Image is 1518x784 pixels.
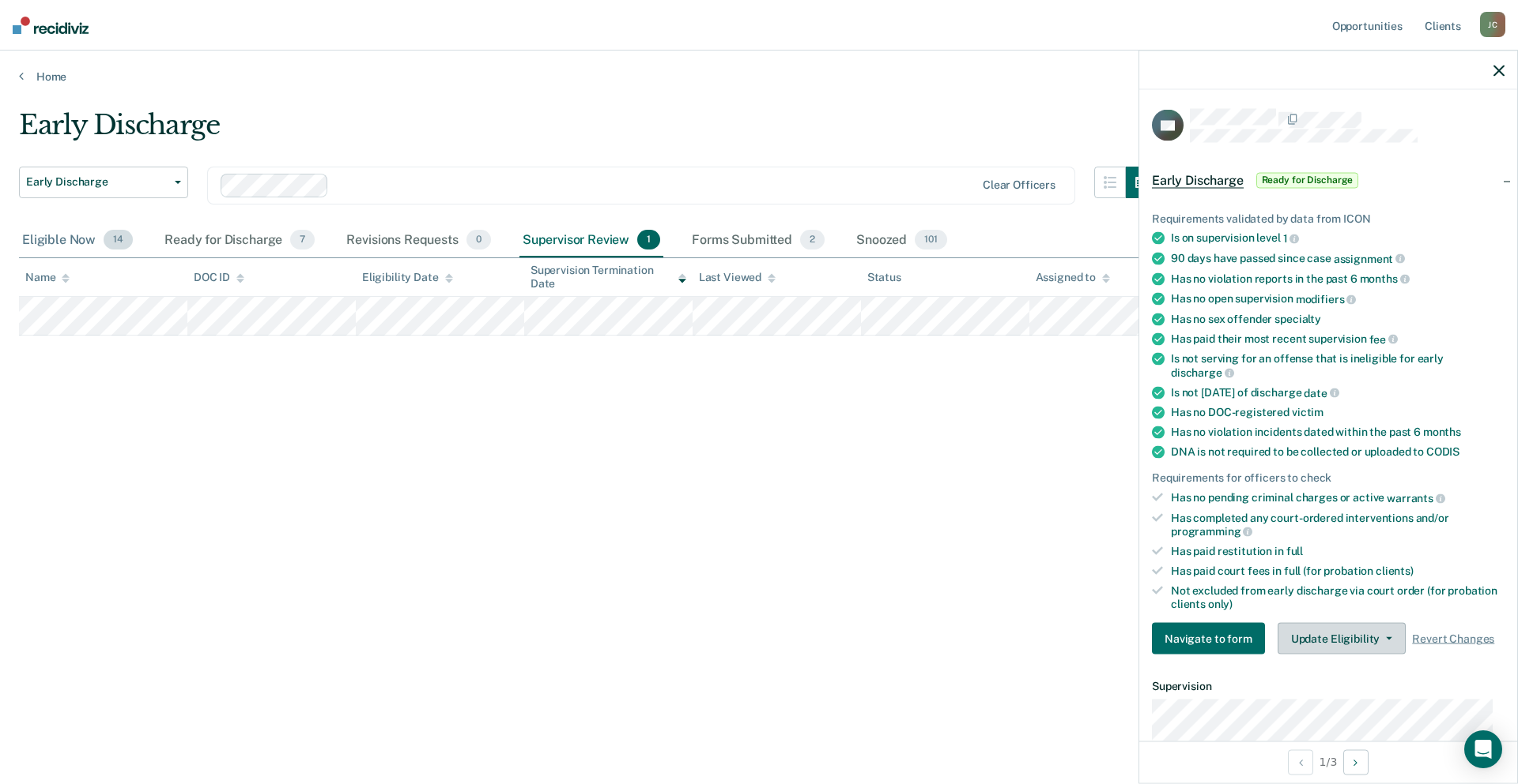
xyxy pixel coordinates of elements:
[1171,385,1505,400] div: Is not [DATE] of discharge
[1171,231,1505,246] div: Is on supervision level
[1288,749,1313,775] button: Previous Opportunity
[19,69,1499,84] a: Home
[1171,292,1505,306] div: Has no open supervision
[800,230,825,250] span: 2
[104,230,133,250] span: 14
[1036,271,1110,284] div: Assigned to
[1208,597,1233,610] span: only)
[194,271,244,284] div: DOC ID
[1171,272,1505,286] div: Has no violation reports in the past 6
[915,230,947,250] span: 101
[1274,312,1321,324] span: specialty
[1171,332,1505,346] div: Has paid their most recent supervision
[343,223,493,258] div: Revisions Requests
[1412,632,1494,646] span: Revert Changes
[1278,623,1406,655] button: Update Eligibility
[1171,511,1505,538] div: Has completed any court-ordered interventions and/or
[362,271,453,284] div: Eligibility Date
[1171,445,1505,459] div: DNA is not required to be collected or uploaded to
[1171,426,1505,439] div: Has no violation incidents dated within the past 6
[1139,741,1517,782] div: 1 / 3
[867,271,901,284] div: Status
[19,223,136,258] div: Eligible Now
[1152,471,1505,485] div: Requirements for officers to check
[1171,312,1505,325] div: Has no sex offender
[1171,406,1505,419] div: Has no DOC-registered
[1423,426,1461,438] span: months
[1360,272,1410,285] span: months
[1152,212,1505,225] div: Requirements validated by data from ICON
[1283,232,1300,245] span: 1
[1292,406,1324,418] span: victim
[1171,525,1252,538] span: programming
[1343,749,1369,775] button: Next Opportunity
[1152,172,1244,188] span: Early Discharge
[1369,332,1398,345] span: fee
[161,223,318,258] div: Ready for Discharge
[1376,565,1414,577] span: clients)
[25,271,70,284] div: Name
[1152,623,1265,655] button: Navigate to form
[689,223,828,258] div: Forms Submitted
[1152,623,1271,655] a: Navigate to form link
[1171,252,1505,266] div: 90 days have passed since case
[1171,352,1505,379] div: Is not serving for an offense that is ineligible for early
[1171,583,1505,610] div: Not excluded from early discharge via court order (for probation clients
[1139,155,1517,205] div: Early DischargeReady for Discharge
[1171,565,1505,578] div: Has paid court fees in full (for probation
[13,17,89,34] img: Recidiviz
[519,223,664,258] div: Supervisor Review
[1426,445,1459,458] span: CODIS
[290,230,315,250] span: 7
[531,264,686,291] div: Supervision Termination Date
[637,230,660,250] span: 1
[1296,293,1357,306] span: modifiers
[19,109,1157,154] div: Early Discharge
[26,175,168,189] span: Early Discharge
[1171,366,1234,379] span: discharge
[1256,172,1359,188] span: Ready for Discharge
[1171,545,1505,558] div: Has paid restitution in
[1286,545,1303,557] span: full
[1387,492,1445,505] span: warrants
[1334,252,1405,264] span: assignment
[853,223,950,258] div: Snoozed
[1304,386,1339,399] span: date
[699,271,776,284] div: Last Viewed
[1171,491,1505,505] div: Has no pending criminal charges or active
[983,178,1055,192] div: Clear officers
[466,230,491,250] span: 0
[1464,730,1502,768] div: Open Intercom Messenger
[1152,680,1505,693] dt: Supervision
[1480,12,1505,37] div: J C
